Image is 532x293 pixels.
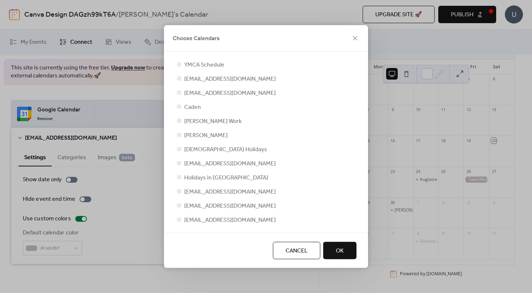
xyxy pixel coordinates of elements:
[184,216,276,225] span: [EMAIL_ADDRESS][DOMAIN_NAME]
[184,89,276,98] span: [EMAIL_ADDRESS][DOMAIN_NAME]
[184,117,242,126] span: [PERSON_NAME] Work
[184,174,268,182] span: Holidays in [GEOGRAPHIC_DATA]
[184,145,267,154] span: [DEMOGRAPHIC_DATA] Holidays
[173,34,220,43] span: Choose Calendars
[286,247,308,255] span: Cancel
[184,202,276,211] span: [EMAIL_ADDRESS][DOMAIN_NAME]
[336,247,344,255] span: OK
[184,103,201,112] span: Caden
[184,75,276,84] span: [EMAIL_ADDRESS][DOMAIN_NAME]
[273,242,320,259] button: Cancel
[184,61,224,69] span: YMCA Schedule
[184,188,276,196] span: [EMAIL_ADDRESS][DOMAIN_NAME]
[184,131,228,140] span: [PERSON_NAME]
[323,242,356,259] button: OK
[184,160,276,168] span: [EMAIL_ADDRESS][DOMAIN_NAME]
